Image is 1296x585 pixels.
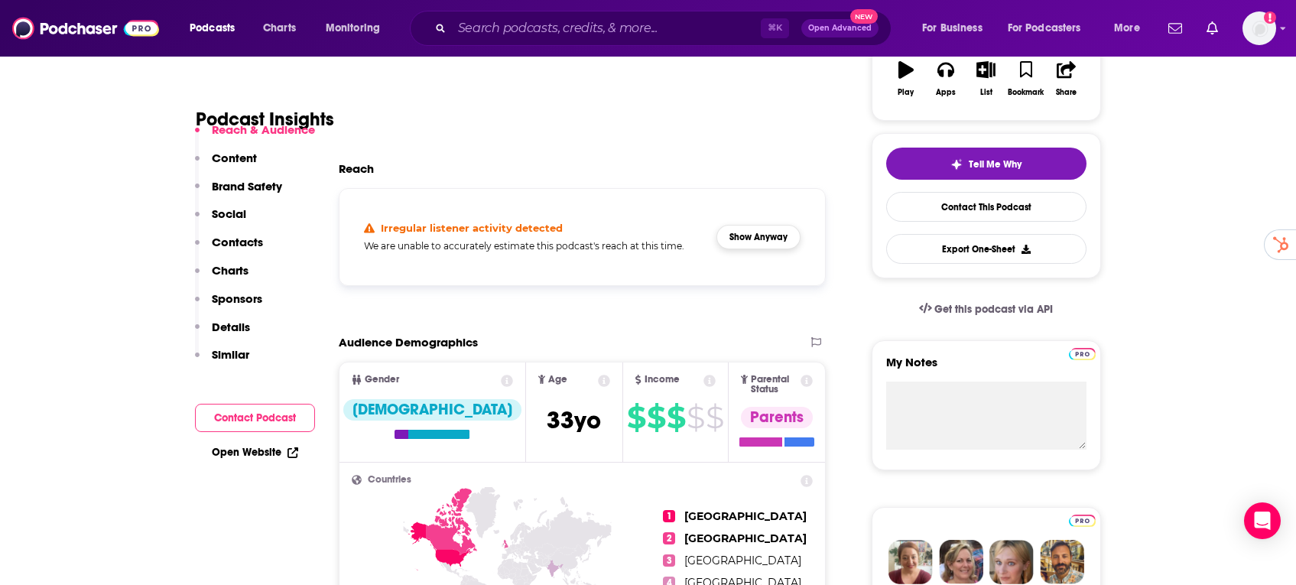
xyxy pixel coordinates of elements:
p: Social [212,206,246,221]
button: Share [1046,51,1086,106]
h2: Audience Demographics [339,335,478,349]
button: Apps [926,51,966,106]
div: Open Intercom Messenger [1244,502,1281,539]
button: Reach & Audience [195,122,315,151]
span: Get this podcast via API [934,303,1053,316]
span: 3 [663,554,675,567]
span: ⌘ K [761,18,789,38]
p: Contacts [212,235,263,249]
img: Jules Profile [989,540,1034,584]
button: Social [195,206,246,235]
p: Content [212,151,257,165]
span: Gender [365,375,399,385]
img: Podchaser - Follow, Share and Rate Podcasts [12,14,159,43]
div: Share [1056,88,1077,97]
p: Charts [212,263,248,278]
div: [DEMOGRAPHIC_DATA] [343,399,521,421]
a: Show notifications dropdown [1200,15,1224,41]
button: tell me why sparkleTell Me Why [886,148,1086,180]
a: Contact This Podcast [886,192,1086,222]
img: Jon Profile [1040,540,1084,584]
span: Open Advanced [808,24,872,32]
button: Contact Podcast [195,404,315,432]
button: Play [886,51,926,106]
img: Podchaser Pro [1069,348,1096,360]
span: Podcasts [190,18,235,39]
div: Search podcasts, credits, & more... [424,11,906,46]
button: open menu [315,16,400,41]
div: Bookmark [1008,88,1044,97]
h2: Reach [339,161,374,176]
input: Search podcasts, credits, & more... [452,16,761,41]
h1: Podcast Insights [196,108,334,131]
button: Similar [195,347,249,375]
p: Similar [212,347,249,362]
span: New [850,9,878,24]
span: Charts [263,18,296,39]
button: Show Anyway [716,225,801,249]
button: open menu [911,16,1002,41]
button: Content [195,151,257,179]
span: 33 yo [547,405,601,435]
button: open menu [179,16,255,41]
button: Sponsors [195,291,262,320]
span: [GEOGRAPHIC_DATA] [684,509,807,523]
span: $ [687,405,704,430]
img: User Profile [1242,11,1276,45]
a: Charts [253,16,305,41]
span: $ [667,405,685,430]
div: Parents [741,407,813,428]
span: $ [647,405,665,430]
span: For Business [922,18,983,39]
span: Tell Me Why [969,158,1022,171]
div: Play [898,88,914,97]
p: Sponsors [212,291,262,306]
button: Export One-Sheet [886,234,1086,264]
button: open menu [998,16,1103,41]
a: Pro website [1069,512,1096,527]
span: Monitoring [326,18,380,39]
a: Show notifications dropdown [1162,15,1188,41]
span: Logged in as sammyrsiegel [1242,11,1276,45]
span: Parental Status [751,375,798,395]
img: Sydney Profile [888,540,933,584]
span: Income [645,375,680,385]
div: Apps [936,88,956,97]
button: Open AdvancedNew [801,19,879,37]
span: [GEOGRAPHIC_DATA] [684,554,801,567]
a: Pro website [1069,346,1096,360]
label: My Notes [886,355,1086,382]
p: Reach & Audience [212,122,315,137]
span: Countries [368,475,411,485]
span: 1 [663,510,675,522]
h5: We are unable to accurately estimate this podcast's reach at this time. [364,240,705,252]
svg: Add a profile image [1264,11,1276,24]
span: More [1114,18,1140,39]
button: open menu [1103,16,1159,41]
span: For Podcasters [1008,18,1081,39]
button: Details [195,320,250,348]
span: $ [627,405,645,430]
button: Charts [195,263,248,291]
button: Bookmark [1006,51,1046,106]
h4: Irregular listener activity detected [381,222,563,234]
div: List [980,88,992,97]
button: Contacts [195,235,263,263]
span: [GEOGRAPHIC_DATA] [684,531,807,545]
img: Podchaser Pro [1069,515,1096,527]
img: Barbara Profile [939,540,983,584]
p: Brand Safety [212,179,282,193]
img: tell me why sparkle [950,158,963,171]
button: Show profile menu [1242,11,1276,45]
span: 2 [663,532,675,544]
span: Age [548,375,567,385]
button: List [966,51,1005,106]
a: Get this podcast via API [907,291,1066,328]
button: Brand Safety [195,179,282,207]
a: Open Website [212,446,298,459]
span: $ [706,405,723,430]
p: Details [212,320,250,334]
